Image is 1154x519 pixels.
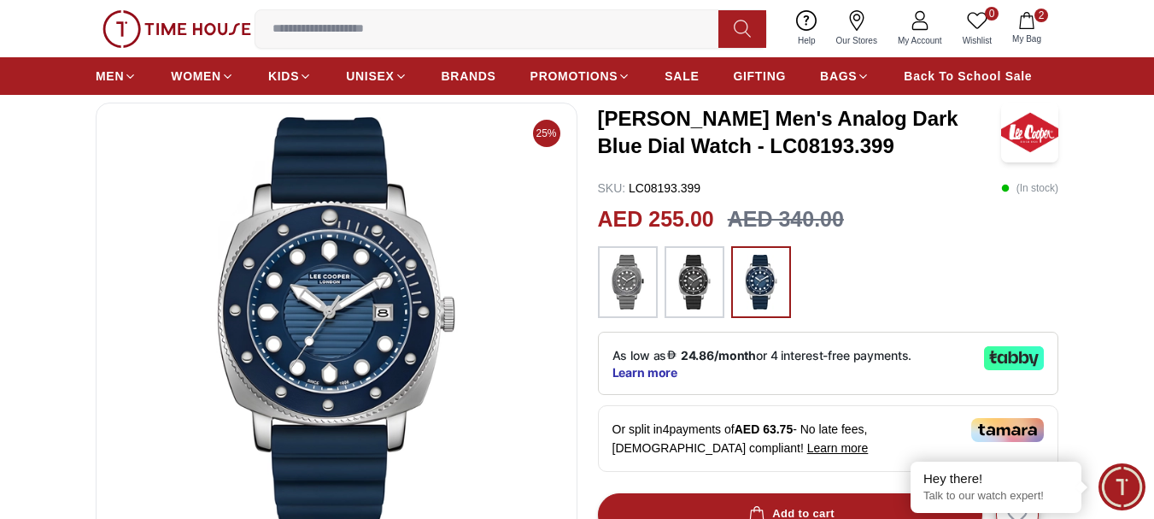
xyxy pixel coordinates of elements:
[826,7,887,50] a: Our Stores
[820,68,857,85] span: BAGS
[598,405,1059,472] div: Or split in 4 payments of - No late fees, [DEMOGRAPHIC_DATA] compliant!
[598,203,714,236] h2: AED 255.00
[971,418,1044,442] img: Tamara
[829,34,884,47] span: Our Stores
[598,181,626,195] span: SKU :
[891,34,949,47] span: My Account
[171,61,234,91] a: WOMEN
[96,61,137,91] a: MEN
[665,61,699,91] a: SALE
[665,68,699,85] span: SALE
[904,68,1032,85] span: Back To School Sale
[346,68,394,85] span: UNISEX
[1002,9,1051,49] button: 2My Bag
[1001,103,1058,162] img: Lee Cooper Men's Analog Dark Blue Dial Watch - LC08193.399
[346,61,407,91] a: UNISEX
[598,105,1002,160] h3: [PERSON_NAME] Men's Analog Dark Blue Dial Watch - LC08193.399
[733,61,786,91] a: GIFTING
[923,489,1069,504] p: Talk to our watch expert!
[1001,180,1058,197] p: ( In stock )
[740,255,782,310] img: ...
[268,61,312,91] a: KIDS
[530,61,631,91] a: PROMOTIONS
[820,61,870,91] a: BAGS
[1098,463,1145,510] div: Chat Widget
[442,68,496,85] span: BRANDS
[530,68,618,85] span: PROMOTIONS
[904,61,1032,91] a: Back To School Sale
[1005,32,1048,45] span: My Bag
[956,34,999,47] span: Wishlist
[533,120,560,147] span: 25%
[728,203,844,236] h3: AED 340.00
[952,7,1002,50] a: 0Wishlist
[788,7,826,50] a: Help
[96,68,124,85] span: MEN
[442,61,496,91] a: BRANDS
[673,255,716,310] img: ...
[598,180,701,197] p: LC08193.399
[103,10,251,48] img: ...
[606,255,649,310] img: ...
[923,470,1069,487] div: Hey there!
[171,68,221,85] span: WOMEN
[791,34,823,47] span: Help
[985,7,999,21] span: 0
[268,68,299,85] span: KIDS
[735,422,793,436] span: AED 63.75
[733,68,786,85] span: GIFTING
[807,441,869,455] span: Learn more
[1034,9,1048,22] span: 2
